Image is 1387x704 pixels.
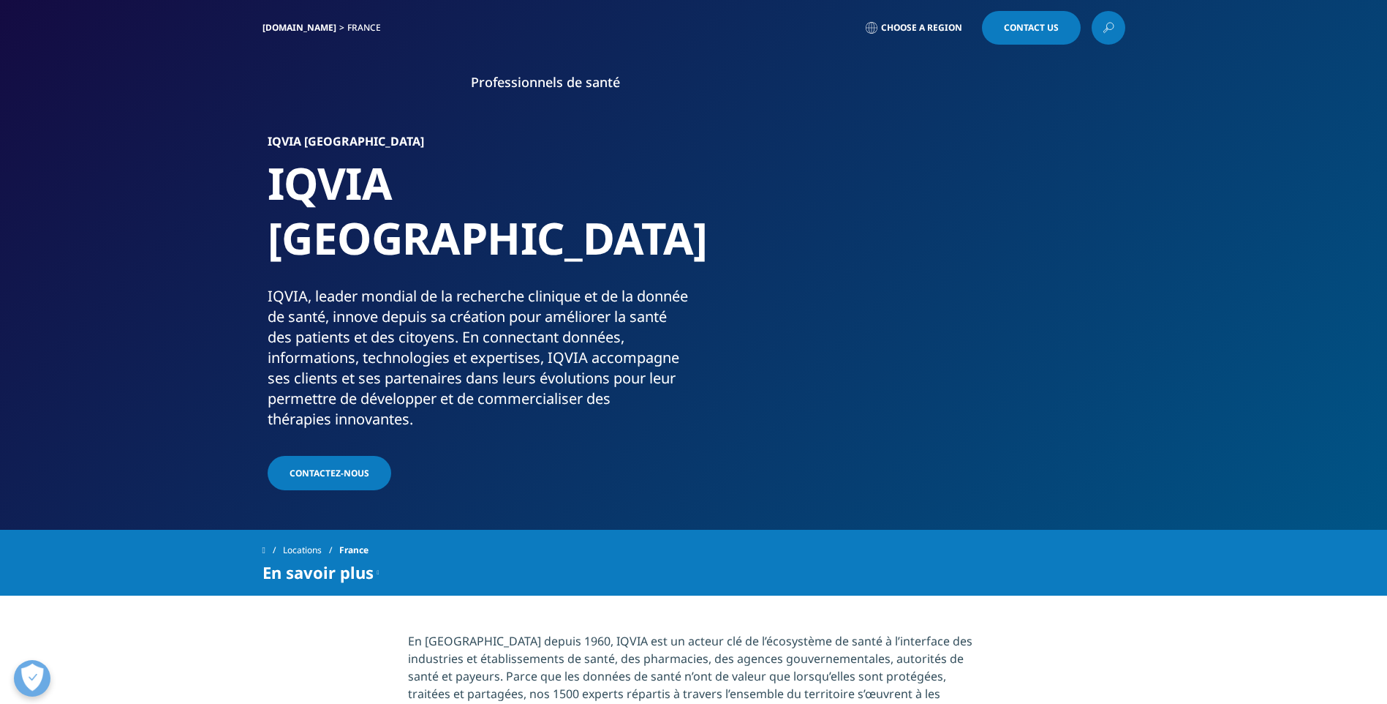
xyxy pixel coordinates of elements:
h1: IQVIA [GEOGRAPHIC_DATA] [268,156,688,286]
img: 081_casual-meeting-around-laptop.jpg [728,135,1119,428]
button: Ouvrir le centre de préférences [14,660,50,697]
a: Contactez-nous [268,456,391,490]
nav: Primary [385,51,1125,120]
div: IQVIA, leader mondial de la recherche clinique et de la donnée de santé, innove depuis sa créatio... [268,286,688,430]
span: Contact Us [1004,23,1059,32]
a: Locations [283,537,339,563]
h6: IQVIA [GEOGRAPHIC_DATA] [268,135,688,156]
span: France [339,537,369,563]
span: Choose a Region [881,22,962,34]
span: Contactez-nous [290,467,369,479]
a: Contact Us [982,11,1081,45]
div: France [347,22,387,34]
span: En savoir plus [262,563,374,581]
a: Professionnels de santé [471,73,620,91]
a: [DOMAIN_NAME] [262,21,336,34]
